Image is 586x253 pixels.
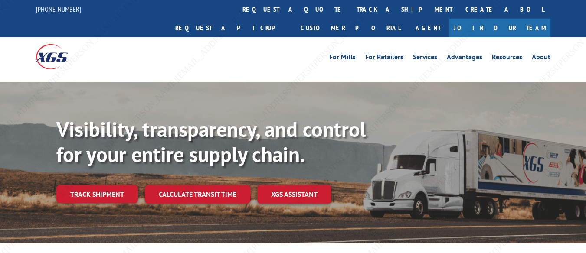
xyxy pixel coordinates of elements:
a: For Mills [329,54,356,63]
a: Agent [407,19,449,37]
a: XGS ASSISTANT [257,185,331,204]
a: Resources [492,54,522,63]
a: About [532,54,550,63]
b: Visibility, transparency, and control for your entire supply chain. [56,116,366,168]
a: Customer Portal [294,19,407,37]
a: Request a pickup [169,19,294,37]
a: Calculate transit time [145,185,250,204]
a: Advantages [447,54,482,63]
a: For Retailers [365,54,403,63]
a: [PHONE_NUMBER] [36,5,81,13]
a: Services [413,54,437,63]
a: Join Our Team [449,19,550,37]
a: Track shipment [56,185,138,203]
